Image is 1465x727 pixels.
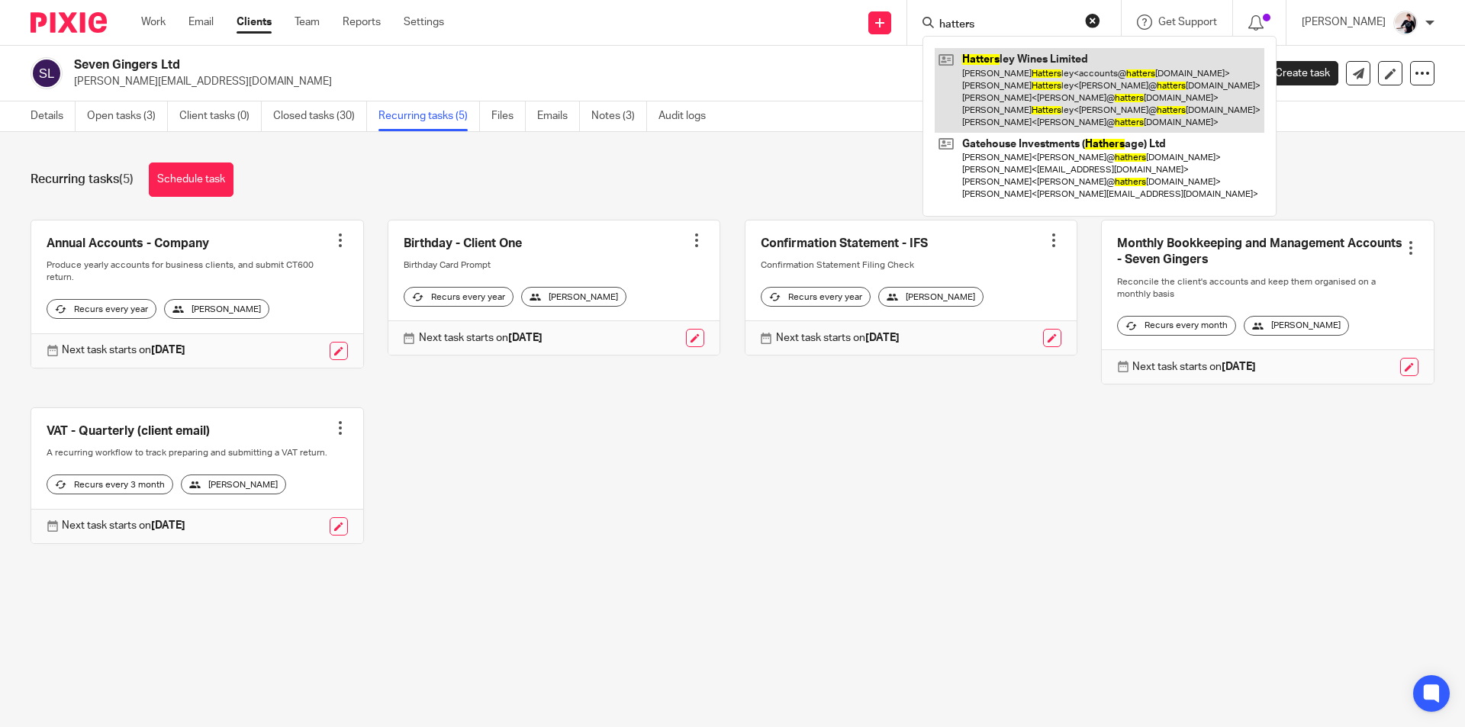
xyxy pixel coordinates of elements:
[1222,362,1256,372] strong: [DATE]
[1158,17,1217,27] span: Get Support
[1250,61,1338,85] a: Create task
[591,101,647,131] a: Notes (3)
[47,474,173,494] div: Recurs every 3 month
[658,101,717,131] a: Audit logs
[62,518,185,533] p: Next task starts on
[378,101,480,131] a: Recurring tasks (5)
[537,101,580,131] a: Emails
[188,14,214,30] a: Email
[237,14,272,30] a: Clients
[87,101,168,131] a: Open tasks (3)
[776,330,900,346] p: Next task starts on
[1393,11,1418,35] img: AV307615.jpg
[273,101,367,131] a: Closed tasks (30)
[119,173,134,185] span: (5)
[74,74,1227,89] p: [PERSON_NAME][EMAIL_ADDRESS][DOMAIN_NAME]
[491,101,526,131] a: Files
[419,330,543,346] p: Next task starts on
[761,287,871,307] div: Recurs every year
[878,287,984,307] div: [PERSON_NAME]
[521,287,626,307] div: [PERSON_NAME]
[31,12,107,33] img: Pixie
[62,343,185,358] p: Next task starts on
[1244,316,1349,336] div: [PERSON_NAME]
[1132,359,1256,375] p: Next task starts on
[938,18,1075,32] input: Search
[343,14,381,30] a: Reports
[31,101,76,131] a: Details
[151,345,185,355] strong: [DATE]
[151,520,185,531] strong: [DATE]
[1117,316,1236,336] div: Recurs every month
[74,57,997,73] h2: Seven Gingers Ltd
[31,172,134,188] h1: Recurring tasks
[31,57,63,89] img: svg%3E
[47,299,156,319] div: Recurs every year
[149,162,233,197] a: Schedule task
[1302,14,1386,30] p: [PERSON_NAME]
[141,14,166,30] a: Work
[404,14,444,30] a: Settings
[865,333,900,343] strong: [DATE]
[404,287,514,307] div: Recurs every year
[1085,13,1100,28] button: Clear
[508,333,543,343] strong: [DATE]
[181,474,286,494] div: [PERSON_NAME]
[295,14,320,30] a: Team
[164,299,269,319] div: [PERSON_NAME]
[179,101,262,131] a: Client tasks (0)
